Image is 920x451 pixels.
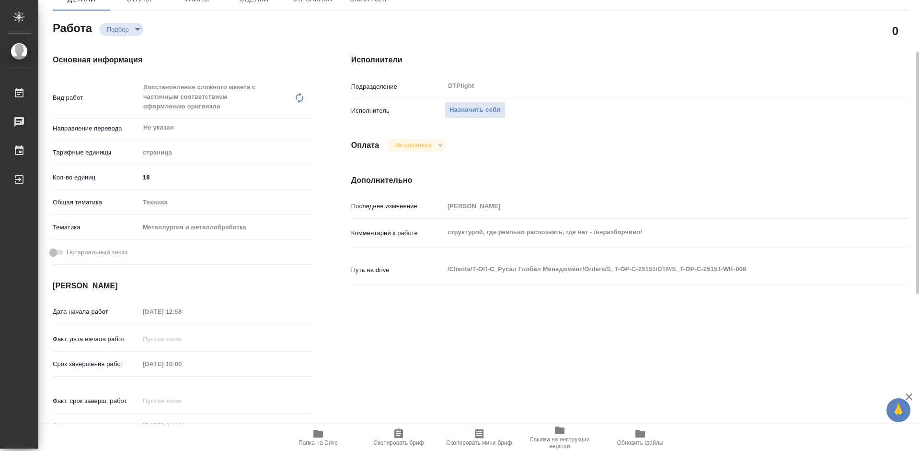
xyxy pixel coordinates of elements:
p: Подразделение [351,82,444,92]
p: Путь на drive [351,265,444,275]
div: Подбор [387,139,446,152]
button: Ссылка на инструкции верстки [519,424,600,451]
textarea: /Clients/Т-ОП-С_Русал Глобал Менеджмент/Orders/S_T-OP-C-25151/DTP/S_T-OP-C-25151-WK-008 [444,261,863,277]
span: 🙏 [890,400,907,420]
p: Дата начала работ [53,307,139,317]
div: страница [139,144,313,161]
textarea: структурой, где реально распознать, где нет - /неразборчиво/ [444,224,863,240]
p: Срок завершения услуги [53,421,139,431]
h4: Дополнительно [351,175,909,186]
input: ✎ Введи что-нибудь [139,419,223,433]
span: Папка на Drive [299,439,338,446]
span: Скопировать мини-бриф [446,439,512,446]
input: Пустое поле [139,394,223,408]
h4: Исполнители [351,54,909,66]
h4: [PERSON_NAME] [53,280,313,292]
p: Общая тематика [53,198,139,207]
input: Пустое поле [139,332,223,346]
p: Тематика [53,223,139,232]
p: Исполнитель [351,106,444,116]
h2: 0 [892,23,898,39]
button: 🙏 [886,398,910,422]
h2: Работа [53,19,92,36]
input: Пустое поле [139,305,223,319]
p: Вид работ [53,93,139,103]
div: Металлургия и металлобработка [139,219,313,236]
span: Ссылка на инструкции верстки [525,436,594,450]
span: Нотариальный заказ [67,248,127,257]
div: Подбор [99,23,143,36]
h4: Оплата [351,140,379,151]
button: Подбор [104,25,132,34]
p: Кол-во единиц [53,173,139,182]
button: Обновить файлы [600,424,680,451]
p: Срок завершения работ [53,359,139,369]
h4: Основная информация [53,54,313,66]
button: Папка на Drive [278,424,358,451]
button: Скопировать бриф [358,424,439,451]
p: Факт. дата начала работ [53,334,139,344]
input: Пустое поле [444,199,863,213]
button: Назначить себя [444,102,506,119]
p: Последнее изменение [351,202,444,211]
button: Скопировать мини-бриф [439,424,519,451]
span: Скопировать бриф [373,439,424,446]
p: Факт. срок заверш. работ [53,396,139,406]
input: Пустое поле [139,357,223,371]
div: Техника [139,194,313,211]
p: Тарифные единицы [53,148,139,157]
button: Не оплачена [391,141,434,149]
span: Обновить файлы [617,439,664,446]
span: Назначить себя [449,105,500,116]
input: ✎ Введи что-нибудь [139,170,313,184]
p: Комментарий к работе [351,228,444,238]
p: Направление перевода [53,124,139,133]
